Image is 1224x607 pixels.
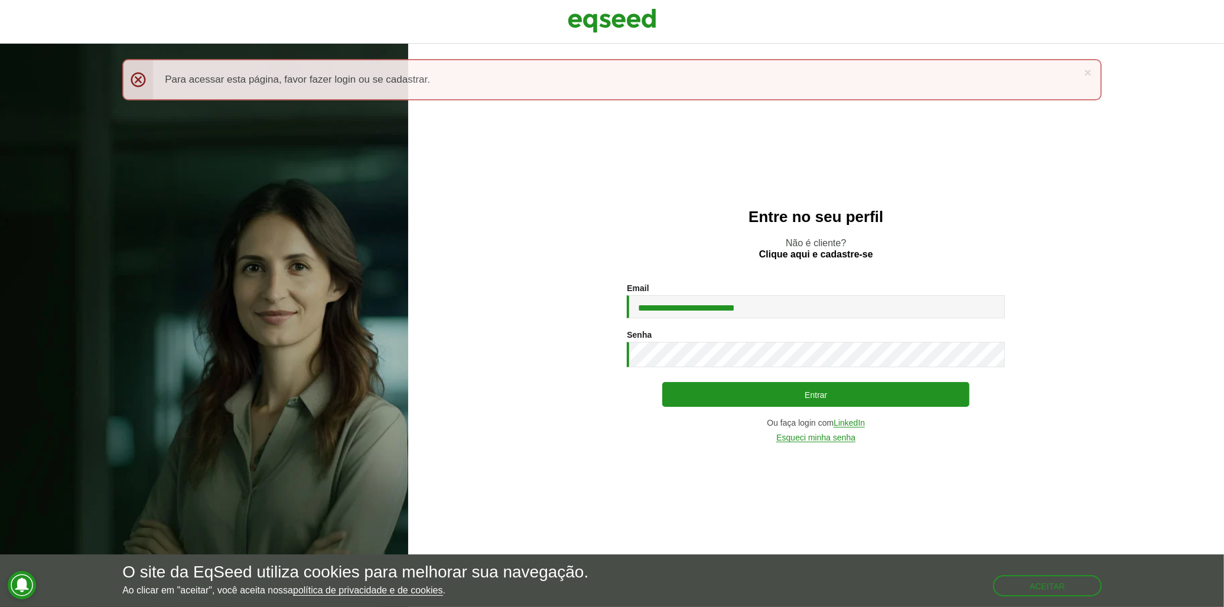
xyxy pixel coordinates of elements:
div: Para acessar esta página, favor fazer login ou se cadastrar. [122,59,1102,100]
img: EqSeed Logo [568,6,656,35]
label: Email [627,284,649,292]
a: × [1085,66,1092,79]
h5: O site da EqSeed utiliza cookies para melhorar sua navegação. [122,563,588,582]
a: política de privacidade e de cookies [293,586,443,596]
div: Ou faça login com [627,419,1005,427]
p: Ao clicar em "aceitar", você aceita nossa . [122,585,588,596]
label: Senha [627,331,652,339]
button: Entrar [662,382,969,407]
a: Clique aqui e cadastre-se [759,250,873,260]
p: Não é cliente? [432,237,1200,260]
button: Aceitar [993,575,1102,596]
a: Esqueci minha senha [776,433,855,442]
a: LinkedIn [834,419,865,427]
h2: Entre no seu perfil [432,208,1200,226]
